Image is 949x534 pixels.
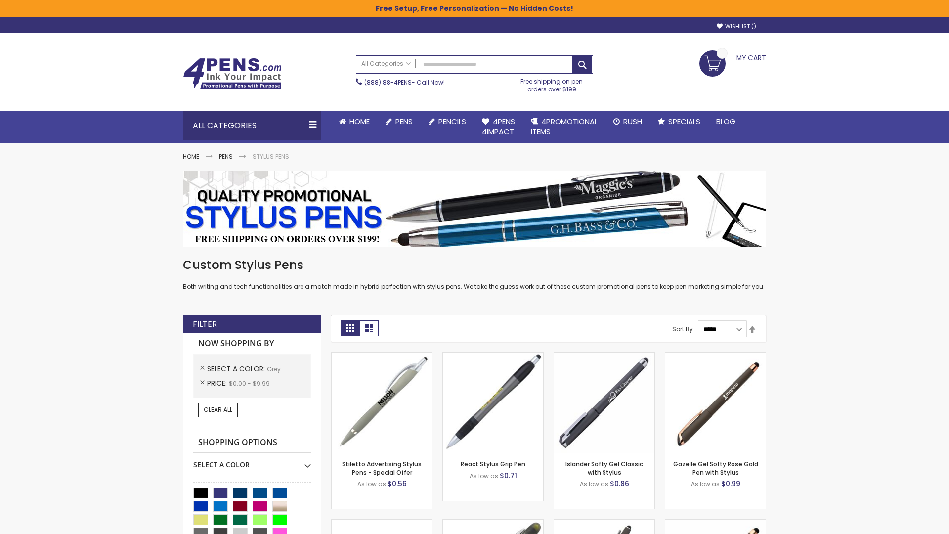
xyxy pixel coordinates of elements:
img: Islander Softy Gel Classic with Stylus-Grey [554,353,654,453]
a: Cyber Stylus 0.7mm Fine Point Gel Grip Pen-Grey [332,519,432,528]
a: Pencils [421,111,474,133]
a: Clear All [198,403,238,417]
div: All Categories [183,111,321,140]
strong: Shopping Options [193,432,311,453]
a: React Stylus Grip Pen-Grey [443,352,543,360]
a: Specials [650,111,708,133]
span: - Call Now! [364,78,445,87]
strong: Grid [341,320,360,336]
label: Sort By [672,325,693,333]
span: $0.00 - $9.99 [229,379,270,388]
a: Stiletto Advertising Stylus Pens - Special Offer [342,460,422,476]
span: As low as [691,480,720,488]
a: Islander Softy Gel Classic with Stylus-Grey [554,352,654,360]
span: 4Pens 4impact [482,116,515,136]
img: 4Pens Custom Pens and Promotional Products [183,58,282,89]
span: Specials [668,116,700,127]
a: Islander Softy Gel Classic with Stylus [565,460,643,476]
img: React Stylus Grip Pen-Grey [443,353,543,453]
span: Pencils [438,116,466,127]
img: Gazelle Gel Softy Rose Gold Pen with Stylus-Grey [665,353,766,453]
div: Both writing and tech functionalities are a match made in hybrid perfection with stylus pens. We ... [183,257,766,291]
span: $0.71 [500,471,517,481]
span: Home [349,116,370,127]
strong: Filter [193,319,217,330]
span: Pens [395,116,413,127]
div: Select A Color [193,453,311,470]
a: Wishlist [717,23,756,30]
div: Free shipping on pen orders over $199 [511,74,594,93]
a: Rush [605,111,650,133]
a: Gazelle Gel Softy Rose Gold Pen with Stylus-Grey [665,352,766,360]
a: Custom Soft Touch® Metal Pens with Stylus-Grey [554,519,654,528]
a: Pens [378,111,421,133]
a: Gazelle Gel Softy Rose Gold Pen with Stylus [673,460,758,476]
a: Blog [708,111,743,133]
a: Stiletto Advertising Stylus Pens-Grey [332,352,432,360]
img: Stiletto Advertising Stylus Pens-Grey [332,353,432,453]
a: Islander Softy Rose Gold Gel Pen with Stylus-Grey [665,519,766,528]
span: Select A Color [207,364,267,374]
span: As low as [470,472,498,480]
span: 4PROMOTIONAL ITEMS [531,116,598,136]
h1: Custom Stylus Pens [183,257,766,273]
img: Stylus Pens [183,171,766,247]
span: Blog [716,116,735,127]
a: Souvenir® Jalan Highlighter Stylus Pen Combo-Grey [443,519,543,528]
span: All Categories [361,60,411,68]
span: As low as [357,480,386,488]
a: 4PROMOTIONALITEMS [523,111,605,143]
span: As low as [580,480,608,488]
span: Clear All [204,405,232,414]
strong: Stylus Pens [253,152,289,161]
a: Home [331,111,378,133]
a: All Categories [356,56,416,72]
a: (888) 88-4PENS [364,78,412,87]
a: 4Pens4impact [474,111,523,143]
a: Pens [219,152,233,161]
span: Grey [267,365,281,373]
span: $0.56 [388,479,407,489]
a: Home [183,152,199,161]
span: $0.86 [610,479,629,489]
span: Price [207,378,229,388]
a: React Stylus Grip Pen [461,460,525,468]
strong: Now Shopping by [193,333,311,354]
span: Rush [623,116,642,127]
span: $0.99 [721,479,740,489]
